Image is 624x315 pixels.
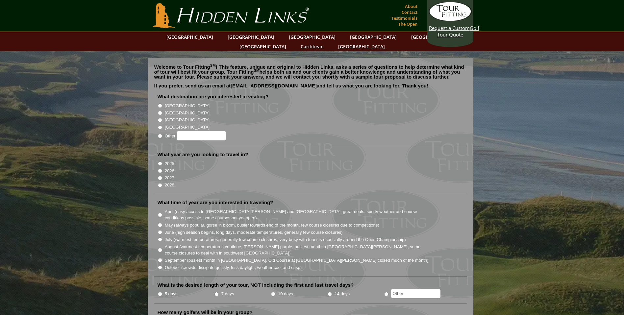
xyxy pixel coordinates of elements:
label: Other: [165,131,226,140]
a: Contact [400,8,419,17]
label: July (warmest temperatures, generally few course closures, very busy with tourists especially aro... [165,236,406,243]
a: Caribbean [297,42,327,51]
label: August (warmest temperatures continue, [PERSON_NAME] purple, busiest month in [GEOGRAPHIC_DATA][P... [165,244,429,256]
label: [GEOGRAPHIC_DATA] [165,103,210,109]
a: Request a CustomGolf Tour Quote [429,2,472,38]
label: May (always popular, gorse in bloom, busier towards end of the month, few course closures due to ... [165,222,379,229]
label: 2025 [165,160,174,167]
a: [GEOGRAPHIC_DATA] [347,32,400,42]
label: What is the desired length of your tour, NOT including the first and last travel days? [158,282,354,288]
label: September (busiest month in [GEOGRAPHIC_DATA], Old Course at [GEOGRAPHIC_DATA][PERSON_NAME] close... [165,257,429,264]
a: [GEOGRAPHIC_DATA] [163,32,216,42]
a: Testimonials [390,13,419,23]
sup: SM [210,63,216,67]
label: What year are you looking to travel in? [158,151,248,158]
label: 5 days [165,291,178,297]
a: About [403,2,419,11]
a: [GEOGRAPHIC_DATA] [335,42,388,51]
label: 2028 [165,182,174,188]
label: 2027 [165,175,174,181]
sup: SM [254,68,260,72]
a: [GEOGRAPHIC_DATA] [224,32,278,42]
label: What time of year are you interested in traveling? [158,199,273,206]
input: Other: [177,131,226,140]
a: [GEOGRAPHIC_DATA] [236,42,289,51]
label: [GEOGRAPHIC_DATA] [165,117,210,123]
label: 10 days [278,291,293,297]
label: [GEOGRAPHIC_DATA] [165,110,210,116]
p: If you prefer, send us an email at and tell us what you are looking for. Thank you! [154,83,467,93]
span: Request a Custom [429,25,470,31]
a: [EMAIL_ADDRESS][DOMAIN_NAME] [231,83,317,88]
label: What destination are you interested in visiting? [158,93,269,100]
p: Welcome to Tour Fitting ! This feature, unique and original to Hidden Links, asks a series of que... [154,64,467,79]
label: 14 days [335,291,350,297]
a: [GEOGRAPHIC_DATA] [408,32,461,42]
a: The Open [397,19,419,29]
label: April (easy access to [GEOGRAPHIC_DATA][PERSON_NAME] and [GEOGRAPHIC_DATA], great deals, spotty w... [165,208,429,221]
label: 7 days [221,291,234,297]
input: Other [391,289,440,298]
a: [GEOGRAPHIC_DATA] [286,32,339,42]
label: June (high season begins, long days, moderate temperatures, generally few course closures) [165,229,343,236]
label: 2026 [165,168,174,174]
label: [GEOGRAPHIC_DATA] [165,124,210,131]
label: October (crowds dissipate quickly, less daylight, weather cool and crisp) [165,264,302,271]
